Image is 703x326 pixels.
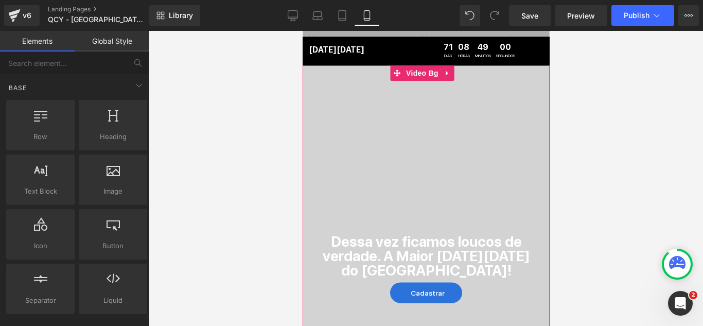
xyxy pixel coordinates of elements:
[330,5,355,26] a: Tablet
[21,9,33,22] div: v6
[280,5,305,26] a: Desktop
[4,5,40,26] a: v6
[75,31,149,52] a: Global Style
[355,5,379,26] a: Mobile
[82,186,144,197] span: Image
[138,35,152,50] a: Expand / Collapse
[101,35,138,50] span: Video Bg
[87,252,160,272] a: Cadastrar
[8,83,28,93] span: Base
[141,23,150,27] span: DIAS
[9,131,72,142] span: Row
[141,12,150,23] span: 71
[9,186,72,197] span: Text Block
[305,5,330,26] a: Laptop
[155,23,167,27] span: HORAS
[567,10,595,21] span: Preview
[108,256,142,268] span: Cadastrar
[20,202,227,248] strong: Dessa vez ficamos loucos de verdade. A Maior [DATE][DATE] do [GEOGRAPHIC_DATA]!
[611,5,674,26] button: Publish
[194,12,213,23] span: 00
[169,11,193,20] span: Library
[82,241,144,251] span: Button
[149,5,200,26] a: New Library
[82,295,144,306] span: Liquid
[521,10,538,21] span: Save
[82,131,144,142] span: Heading
[624,11,649,20] span: Publish
[48,15,147,24] span: QCY - [GEOGRAPHIC_DATA]™ | A MAIOR [DATE][DATE] DA HISTÓRIA
[555,5,607,26] a: Preview
[460,5,480,26] button: Undo
[194,23,213,27] span: SEGUNDOS
[6,14,62,24] strong: [DATE][DATE]
[155,12,167,23] span: 08
[9,241,72,251] span: Icon
[678,5,699,26] button: More
[668,291,693,316] iframe: Intercom live chat
[689,291,697,299] span: 2
[172,23,188,27] span: MINUTOS
[484,5,505,26] button: Redo
[172,12,188,23] span: 49
[9,295,72,306] span: Separator
[48,5,166,13] a: Landing Pages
